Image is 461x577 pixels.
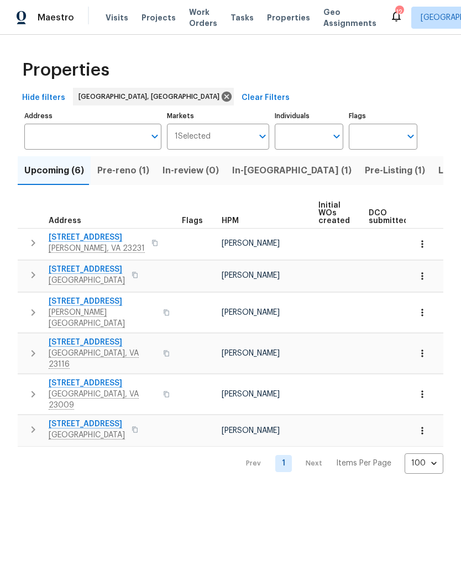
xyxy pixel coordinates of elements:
label: Flags [349,113,417,119]
span: Projects [142,12,176,23]
nav: Pagination Navigation [235,453,443,474]
span: In-[GEOGRAPHIC_DATA] (1) [232,163,352,178]
button: Open [255,129,270,144]
button: Open [329,129,344,144]
span: Address [49,217,81,225]
label: Individuals [275,113,343,119]
span: [PERSON_NAME] [222,427,280,435]
span: Upcoming (6) [24,163,84,178]
div: [GEOGRAPHIC_DATA], [GEOGRAPHIC_DATA] [73,88,234,105]
div: 100 [405,449,443,478]
span: DCO submitted [369,209,408,225]
label: Address [24,113,161,119]
span: Maestro [38,12,74,23]
span: Initial WOs created [318,202,350,225]
span: [PERSON_NAME] [222,390,280,398]
a: Goto page 1 [275,455,292,472]
span: [PERSON_NAME] [222,309,280,316]
span: Hide filters [22,91,65,105]
button: Hide filters [18,88,70,108]
span: HPM [222,217,239,225]
span: Pre-Listing (1) [365,163,425,178]
span: Clear Filters [242,91,290,105]
span: [PERSON_NAME] [222,272,280,279]
span: [PERSON_NAME] [222,350,280,357]
span: In-review (0) [163,163,219,178]
span: Geo Assignments [323,7,376,29]
div: 12 [395,7,403,18]
p: Items Per Page [336,458,391,469]
span: Properties [267,12,310,23]
button: Open [403,129,418,144]
span: Visits [106,12,128,23]
span: Flags [182,217,203,225]
span: Tasks [230,14,254,22]
span: Properties [22,65,109,76]
span: [PERSON_NAME] [222,240,280,247]
button: Clear Filters [237,88,294,108]
span: Work Orders [189,7,217,29]
span: [GEOGRAPHIC_DATA], [GEOGRAPHIC_DATA] [78,91,224,102]
button: Open [147,129,163,144]
span: 1 Selected [175,132,211,141]
label: Markets [167,113,270,119]
span: Pre-reno (1) [97,163,149,178]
